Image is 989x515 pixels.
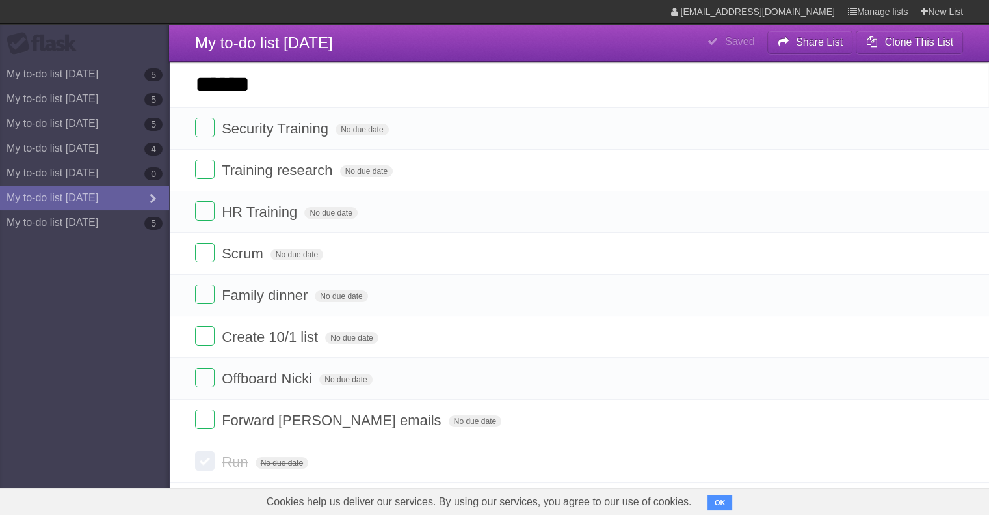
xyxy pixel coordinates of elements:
[304,207,357,219] span: No due date
[325,332,378,344] span: No due date
[195,451,215,471] label: Done
[195,118,215,137] label: Done
[195,243,215,262] label: Done
[319,374,372,385] span: No due date
[195,201,215,221] label: Done
[144,118,163,131] b: 5
[222,204,300,220] span: HR Training
[270,249,323,260] span: No due date
[144,167,163,180] b: 0
[222,370,315,387] span: Offboard Nicki
[222,287,311,303] span: Family dinner
[222,245,267,262] span: Scrum
[856,31,963,54] button: Clone This List
[222,412,444,428] span: Forward [PERSON_NAME] emails
[222,162,336,178] span: Training research
[144,217,163,230] b: 5
[222,120,332,137] span: Security Training
[315,290,367,302] span: No due date
[336,124,388,135] span: No due date
[256,457,308,469] span: No due date
[449,415,501,427] span: No due date
[195,34,333,51] span: My to-do list [DATE]
[144,68,163,81] b: 5
[767,31,853,54] button: Share List
[195,160,215,179] label: Done
[254,489,705,515] span: Cookies help us deliver our services. By using our services, you agree to our use of cookies.
[340,165,393,177] span: No due date
[195,285,215,304] label: Done
[195,326,215,346] label: Done
[707,495,733,510] button: OK
[195,410,215,429] label: Done
[144,93,163,106] b: 5
[222,454,251,470] span: Run
[222,329,321,345] span: Create 10/1 list
[144,143,163,156] b: 4
[884,36,953,48] b: Clone This List
[7,32,85,55] div: Flask
[195,368,215,387] label: Done
[796,36,843,48] b: Share List
[725,36,754,47] b: Saved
